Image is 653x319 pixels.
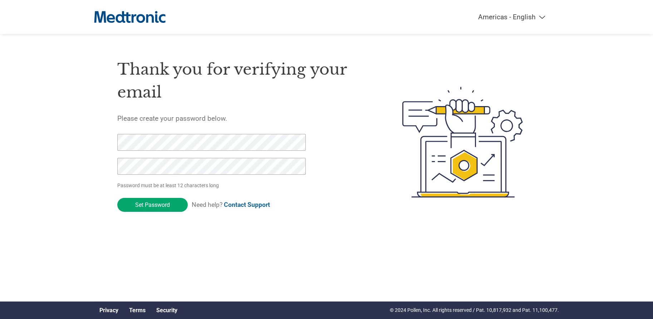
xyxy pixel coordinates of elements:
[390,306,559,314] p: © 2024 Pollen, Inc. All rights reserved / Pat. 10,817,932 and Pat. 11,100,477.
[117,58,368,104] h1: Thank you for verifying your email
[156,307,177,314] a: Security
[117,114,368,123] h5: Please create your password below.
[117,182,308,189] p: Password must be at least 12 characters long
[192,201,270,208] span: Need help?
[224,201,270,208] a: Contact Support
[94,7,166,27] img: Medtronic
[389,48,536,237] img: create-password
[129,307,146,314] a: Terms
[117,198,188,212] input: Set Password
[99,307,118,314] a: Privacy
